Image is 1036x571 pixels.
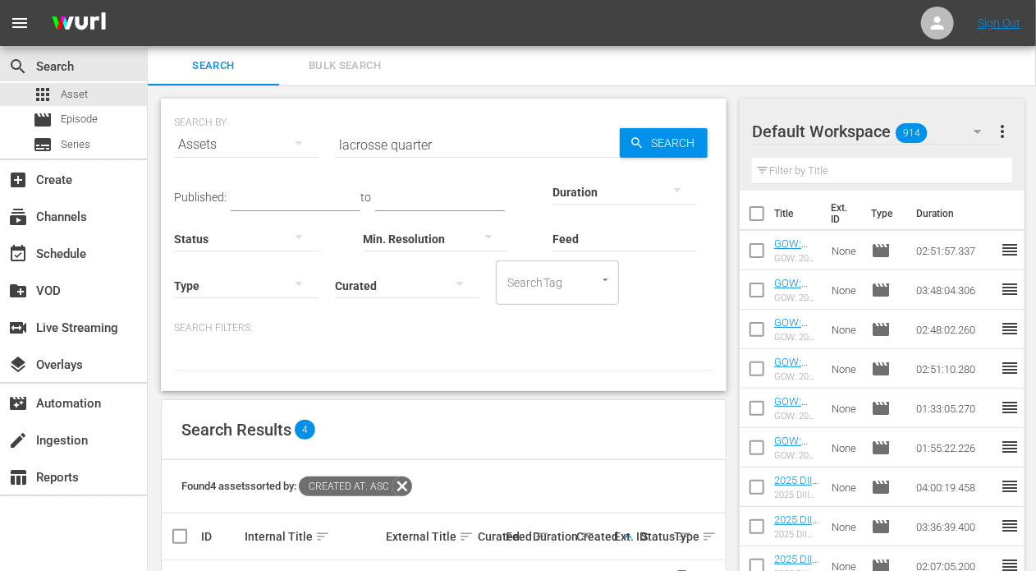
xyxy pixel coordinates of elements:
span: reorder [1000,437,1020,457]
td: None [825,389,864,428]
div: GOW: 2024 FCS Football Quarterfinal: [US_STATE] vs. UC [PERSON_NAME] [774,253,818,264]
span: reorder [1000,398,1020,417]
span: Search [158,57,269,76]
span: Search [644,128,708,158]
span: Published: [174,191,227,204]
td: None [825,428,864,467]
span: sort [459,529,474,544]
a: GOW: 2025 DIII Men's Ice Hockey Championship: Hobart vs. Utica [774,316,817,415]
span: Episode [871,359,891,379]
div: 2025 DII Baseball Championship Game 3: Central [US_STATE] vs. [GEOGRAPHIC_DATA] [774,529,818,540]
div: Internal Title [245,527,381,546]
th: Ext. ID [821,191,861,237]
span: Automation [8,394,28,413]
span: Episode [871,241,891,260]
span: reorder [1000,319,1020,338]
td: 02:51:57.337 [910,231,1000,270]
a: GOW: 2024 DII Women's Volleyball Championship: [PERSON_NAME] vs. San Francisco State [774,356,818,491]
span: Bulk Search [289,57,401,76]
div: GOW: 2025 DII Women's Volleyball Championship: [PERSON_NAME] vs. San Francisco State [774,371,818,382]
a: Sign Out [978,16,1020,30]
span: reorder [1000,279,1020,299]
span: Episode [871,320,891,339]
span: Episode [61,111,98,127]
a: GOW: 2024 FCS Football Quarterfinal: [US_STATE] vs. UC [PERSON_NAME] [774,237,818,361]
a: GOW: 2024 DI Field Hockey Semifinal: Saint Joseph's vs. [US_STATE] [774,435,818,558]
th: Type [861,191,906,237]
td: 04:00:19.458 [910,467,1000,507]
th: Duration [906,191,1005,237]
span: Asset [33,85,53,104]
span: 914 [896,116,928,150]
div: 2025 DIII Outdoor Track & Field Championship: Day Three with LG Postgame Show [774,490,818,500]
td: 02:48:02.260 [910,310,1000,349]
div: External Title [386,527,474,546]
td: 01:33:05.270 [910,389,1000,428]
span: Found 4 assets sorted by: [181,480,412,492]
div: Feed [506,527,528,546]
div: GOW: 2025 DIII Men's Ice Hockey Championship: Hobart vs. Utica [774,332,818,343]
span: Create [8,170,28,190]
span: reorder [1000,477,1020,496]
span: to [360,191,371,204]
div: Default Workspace [752,108,997,154]
td: 01:55:22.226 [910,428,1000,467]
div: GOW: 2025 NC Men's Water Polo Championship: UCLA vs. [GEOGRAPHIC_DATA][US_STATE] [774,411,818,421]
span: Episode [33,110,53,130]
td: None [825,349,864,389]
div: Created [576,527,609,546]
span: Episode [871,398,891,418]
a: GOW: 2024 NC Men's Water Polo Championship: UCLA vs. [GEOGRAPHIC_DATA][US_STATE] [774,395,818,555]
button: Open [598,272,613,288]
div: Assets [174,122,319,168]
span: reorder [1000,358,1020,378]
td: 02:51:10.280 [910,349,1000,389]
span: reorder [1000,516,1020,536]
span: Reports [8,467,28,487]
span: VOD [8,281,28,301]
div: GOW: 2024 DIII Men's Soccer Championship: [US_STATE] College vs. Amherst [774,292,818,303]
div: Duration [533,527,571,546]
div: Ext. ID [614,530,636,543]
button: more_vert [992,112,1012,151]
span: 4 [295,420,315,440]
span: Asset [61,86,88,103]
span: more_vert [992,122,1012,141]
td: None [825,467,864,507]
div: Curated [479,530,501,543]
span: Channels [8,207,28,227]
span: Schedule [8,244,28,264]
span: reorder [1000,240,1020,260]
span: Series [33,135,53,154]
img: ans4CAIJ8jUAAAAAAAAAAAAAAAAAAAAAAAAgQb4GAAAAAAAAAAAAAAAAAAAAAAAAJMjXAAAAAAAAAAAAAAAAAAAAAAAAgAT5G... [39,4,118,43]
span: Overlays [8,355,28,375]
div: GOW: 2025 DI Field Hockey Semifinal: Saint Joseph's vs. [US_STATE] [774,450,818,461]
td: None [825,507,864,546]
span: Episode [871,438,891,458]
td: None [825,270,864,310]
span: Series [61,136,90,153]
div: Status [641,527,669,546]
span: Episode [871,280,891,300]
span: Episode [871,517,891,536]
p: Search Filters: [174,321,713,335]
span: Live Streaming [8,318,28,338]
th: Title [774,191,821,237]
span: Created At: asc [299,477,392,496]
td: 03:48:04.306 [910,270,1000,310]
div: Type [674,527,690,546]
span: Episode [871,477,891,497]
span: Search Results [181,420,291,440]
button: Search [620,128,708,158]
span: menu [10,13,30,33]
td: None [825,231,864,270]
span: sort [315,529,330,544]
td: 03:36:39.400 [910,507,1000,546]
div: ID [201,530,240,543]
span: search [8,57,28,76]
span: Ingestion [8,431,28,450]
a: GOW: 2024 DIII Men's Soccer Championship: [US_STATE] College vs. Amherst [774,277,816,412]
td: None [825,310,864,349]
